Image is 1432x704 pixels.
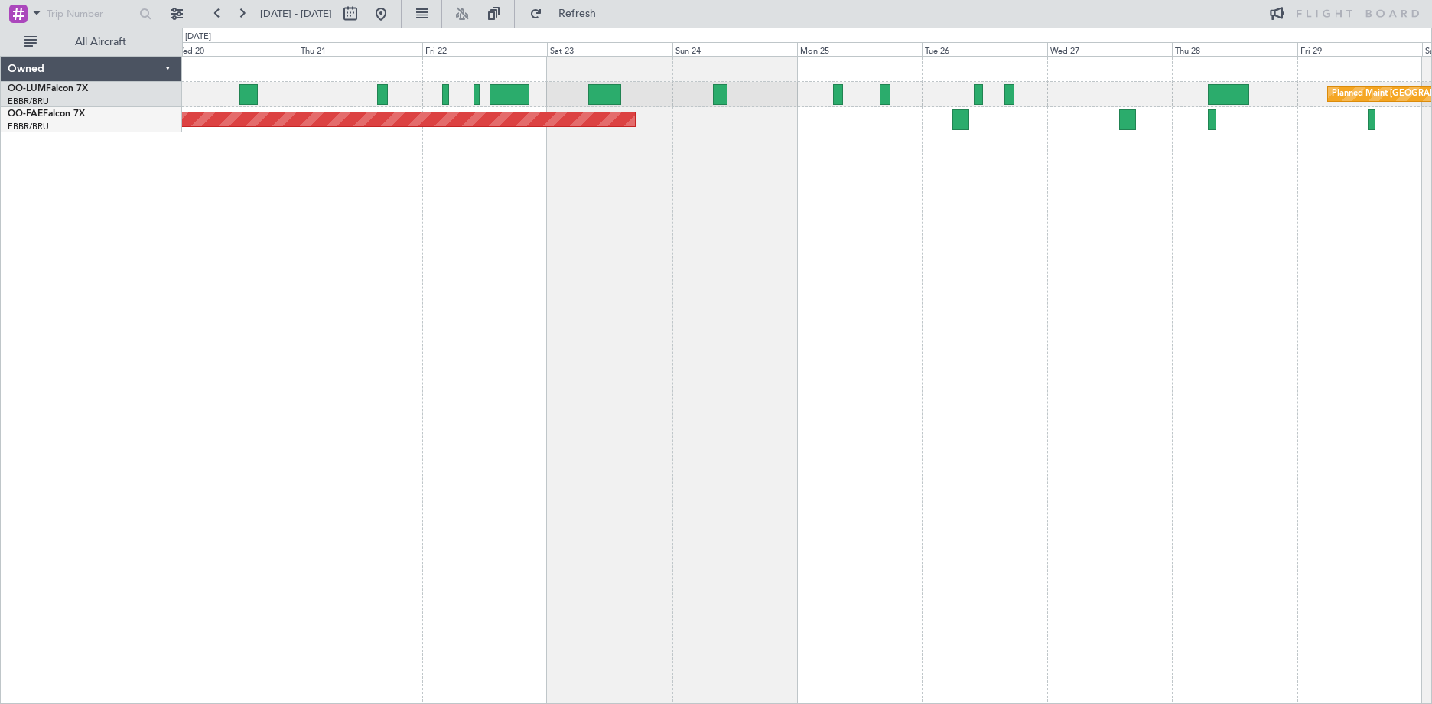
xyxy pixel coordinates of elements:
[922,42,1046,56] div: Tue 26
[17,30,166,54] button: All Aircraft
[47,2,135,25] input: Trip Number
[1047,42,1172,56] div: Wed 27
[547,42,672,56] div: Sat 23
[172,42,297,56] div: Wed 20
[8,109,85,119] a: OO-FAEFalcon 7X
[185,31,211,44] div: [DATE]
[672,42,797,56] div: Sun 24
[8,84,46,93] span: OO-LUM
[1297,42,1422,56] div: Fri 29
[522,2,614,26] button: Refresh
[797,42,922,56] div: Mon 25
[260,7,332,21] span: [DATE] - [DATE]
[1172,42,1297,56] div: Thu 28
[8,121,49,132] a: EBBR/BRU
[422,42,547,56] div: Fri 22
[8,84,88,93] a: OO-LUMFalcon 7X
[298,42,422,56] div: Thu 21
[8,96,49,107] a: EBBR/BRU
[545,8,610,19] span: Refresh
[40,37,161,47] span: All Aircraft
[8,109,43,119] span: OO-FAE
